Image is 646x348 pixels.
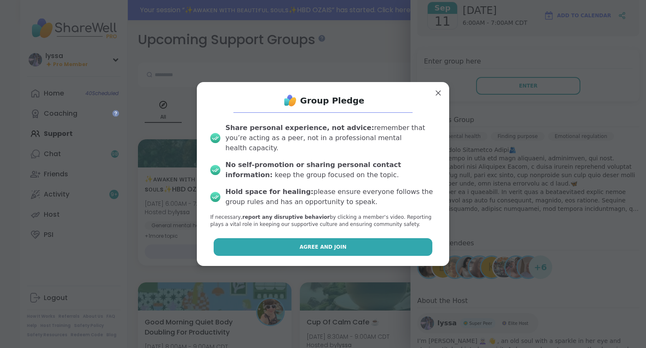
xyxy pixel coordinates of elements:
[214,238,433,256] button: Agree and Join
[210,214,436,228] p: If necessary, by clicking a member‘s video. Reporting plays a vital role in keeping our supportiv...
[112,110,119,117] iframe: Spotlight
[300,95,365,106] h1: Group Pledge
[242,214,330,220] b: report any disruptive behavior
[225,123,436,153] div: remember that you’re acting as a peer, not in a professional mental health capacity.
[225,124,374,132] b: Share personal experience, not advice:
[225,161,401,179] b: No self-promotion or sharing personal contact information:
[225,160,436,180] div: keep the group focused on the topic.
[225,187,436,207] div: please ensure everyone follows the group rules and has an opportunity to speak.
[225,188,313,196] b: Hold space for healing:
[282,92,299,109] img: ShareWell Logo
[299,243,347,251] span: Agree and Join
